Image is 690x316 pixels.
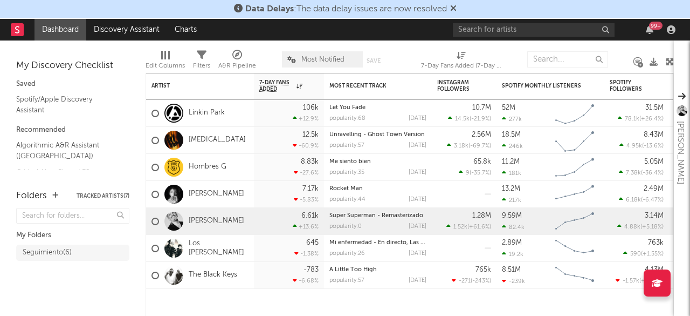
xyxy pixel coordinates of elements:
[550,208,599,235] svg: Chart title
[623,278,639,284] span: -1.57k
[447,142,491,149] div: ( )
[294,250,319,257] div: -1.38 %
[329,83,410,89] div: Most Recent Track
[502,185,520,192] div: 13.2M
[471,116,489,122] span: -21.9 %
[643,170,662,176] span: -36.4 %
[475,266,491,273] div: 765k
[409,278,426,284] div: [DATE]
[293,223,319,230] div: +13.6 %
[329,105,426,111] div: Let You Fade
[453,23,615,37] input: Search for artists
[329,132,425,138] a: Unravelling - Ghost Town Version
[16,245,129,261] a: Seguimiento(6)
[259,79,294,92] span: 7-Day Fans Added
[470,143,489,149] span: -69.7 %
[302,131,319,138] div: 12.5k
[329,197,365,203] div: popularity: 44
[502,158,520,165] div: 11.2M
[16,229,129,242] div: My Folders
[306,239,319,246] div: 645
[446,223,491,230] div: ( )
[329,159,371,165] a: Me siento bien
[329,116,365,122] div: popularity: 68
[550,235,599,262] svg: Chart title
[409,224,426,230] div: [DATE]
[189,217,244,226] a: [PERSON_NAME]
[471,170,489,176] span: -35.7 %
[649,22,663,30] div: 99 +
[619,196,664,203] div: ( )
[619,142,664,149] div: ( )
[502,131,521,138] div: 18.5M
[329,143,364,149] div: popularity: 57
[329,170,364,176] div: popularity: 35
[502,116,522,123] div: 277k
[643,251,662,257] span: +1.55 %
[437,79,475,92] div: Instagram Followers
[616,277,664,284] div: ( )
[502,251,523,258] div: 19.2k
[34,19,86,41] a: Dashboard
[218,59,256,72] div: A&R Pipeline
[16,139,119,162] a: Algorithmic A&R Assistant ([GEOGRAPHIC_DATA])
[619,169,664,176] div: ( )
[452,277,491,284] div: ( )
[502,239,522,246] div: 2.89M
[16,78,129,91] div: Saved
[16,93,119,116] a: Spotify/Apple Discovery Assistant
[448,115,491,122] div: ( )
[642,224,662,230] span: +5.18 %
[455,116,470,122] span: 14.5k
[459,278,471,284] span: -271
[409,116,426,122] div: [DATE]
[293,277,319,284] div: -6.68 %
[245,5,447,14] span: : The data delay issues are now resolved
[329,278,364,284] div: popularity: 57
[189,239,249,258] a: Los [PERSON_NAME]
[472,278,489,284] span: -243 %
[643,197,662,203] span: -6.47 %
[329,267,426,273] div: A Little Too High
[409,170,426,176] div: [DATE]
[16,208,129,224] input: Search for folders...
[193,46,210,77] div: Filters
[502,212,522,219] div: 9.59M
[189,163,226,172] a: Hombres G
[674,121,687,184] div: [PERSON_NAME]
[626,197,641,203] span: 6.18k
[472,131,491,138] div: 2.56M
[624,224,640,230] span: 4.88k
[459,169,491,176] div: ( )
[301,56,344,63] span: Most Notified
[193,59,210,72] div: Filters
[329,159,426,165] div: Me siento bien
[86,19,167,41] a: Discovery Assistant
[550,262,599,289] svg: Chart title
[301,158,319,165] div: 8.83k
[502,170,521,177] div: 181k
[329,213,423,219] a: Super Superman - Remasterizado
[218,46,256,77] div: A&R Pipeline
[16,190,47,203] div: Folders
[466,170,470,176] span: 9
[329,213,426,219] div: Super Superman - Remasterizado
[293,115,319,122] div: +12.9 %
[367,58,381,64] button: Save
[303,104,319,111] div: 106k
[329,240,426,246] div: Mi enfermedad - En directo, Las Ventas 7 septiembre 1993
[453,224,467,230] span: 1.52k
[409,197,426,203] div: [DATE]
[16,59,129,72] div: My Discovery Checklist
[644,158,664,165] div: 5.05M
[610,79,647,92] div: Spotify Followers
[645,104,664,111] div: 31.5M
[617,223,664,230] div: ( )
[409,251,426,257] div: [DATE]
[473,158,491,165] div: 65.8k
[626,170,641,176] span: 7.38k
[329,267,377,273] a: A Little Too High
[329,251,365,257] div: popularity: 26
[623,250,664,257] div: ( )
[23,246,72,259] div: Seguimiento ( 6 )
